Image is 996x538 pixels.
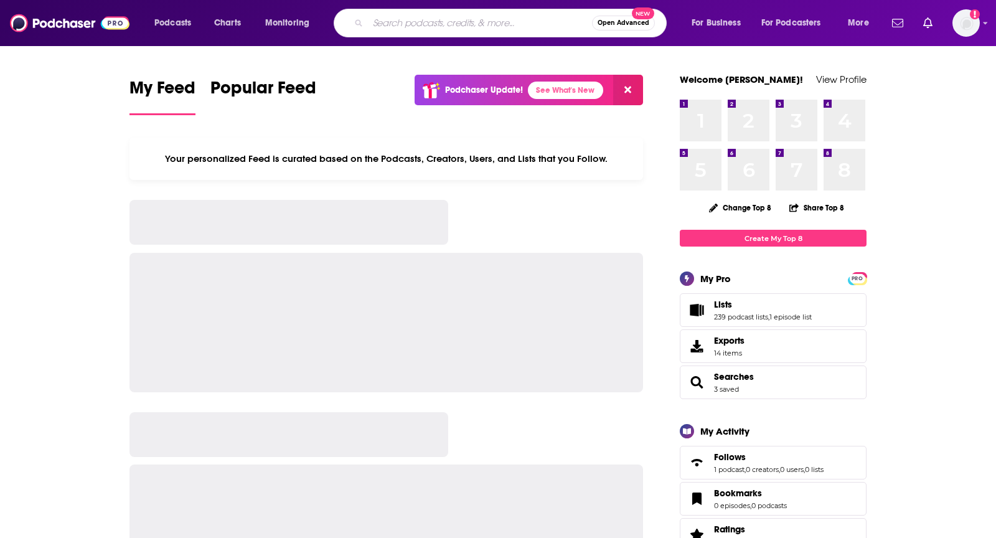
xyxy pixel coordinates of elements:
span: Podcasts [154,14,191,32]
a: Exports [680,329,867,363]
a: Bookmarks [684,490,709,507]
button: open menu [753,13,839,33]
a: Searches [684,374,709,391]
span: Logged in as TeemsPR [952,9,980,37]
span: 14 items [714,349,745,357]
div: My Activity [700,425,749,437]
a: Welcome [PERSON_NAME]! [680,73,803,85]
span: Exports [714,335,745,346]
span: More [848,14,869,32]
button: Show profile menu [952,9,980,37]
span: Follows [714,451,746,463]
input: Search podcasts, credits, & more... [368,13,592,33]
a: 239 podcast lists [714,313,768,321]
svg: Add a profile image [970,9,980,19]
span: , [750,501,751,510]
a: 1 podcast [714,465,745,474]
a: 0 episodes [714,501,750,510]
span: , [745,465,746,474]
a: 1 episode list [769,313,812,321]
a: Popular Feed [210,77,316,115]
button: Open AdvancedNew [592,16,655,31]
span: PRO [850,274,865,283]
button: Share Top 8 [789,196,845,220]
span: Lists [714,299,732,310]
span: , [804,465,805,474]
a: Show notifications dropdown [887,12,908,34]
a: Lists [714,299,812,310]
a: Lists [684,301,709,319]
a: 0 lists [805,465,824,474]
span: Ratings [714,524,745,535]
a: Searches [714,371,754,382]
a: View Profile [816,73,867,85]
a: My Feed [129,77,195,115]
span: For Business [692,14,741,32]
a: 0 users [780,465,804,474]
a: Follows [714,451,824,463]
div: My Pro [700,273,731,285]
div: Search podcasts, credits, & more... [345,9,679,37]
span: Bookmarks [680,482,867,516]
span: , [768,313,769,321]
span: Monitoring [265,14,309,32]
img: Podchaser - Follow, Share and Rate Podcasts [10,11,129,35]
span: Follows [680,446,867,479]
span: Charts [214,14,241,32]
a: Charts [206,13,248,33]
a: 3 saved [714,385,739,394]
span: My Feed [129,77,195,106]
a: Create My Top 8 [680,230,867,247]
div: Your personalized Feed is curated based on the Podcasts, Creators, Users, and Lists that you Follow. [129,138,643,180]
a: 0 podcasts [751,501,787,510]
span: , [779,465,780,474]
button: open menu [839,13,885,33]
span: Lists [680,293,867,327]
a: See What's New [528,82,603,99]
button: open menu [146,13,207,33]
p: Podchaser Update! [445,85,523,95]
img: User Profile [952,9,980,37]
span: Popular Feed [210,77,316,106]
span: New [632,7,654,19]
button: open menu [256,13,326,33]
a: 0 creators [746,465,779,474]
a: Ratings [714,524,787,535]
button: Change Top 8 [702,200,779,215]
a: Show notifications dropdown [918,12,937,34]
span: Exports [684,337,709,355]
button: open menu [683,13,756,33]
span: Bookmarks [714,488,762,499]
span: Open Advanced [598,20,649,26]
a: Follows [684,454,709,471]
a: Bookmarks [714,488,787,499]
span: Searches [680,366,867,399]
a: PRO [850,273,865,283]
span: For Podcasters [761,14,821,32]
